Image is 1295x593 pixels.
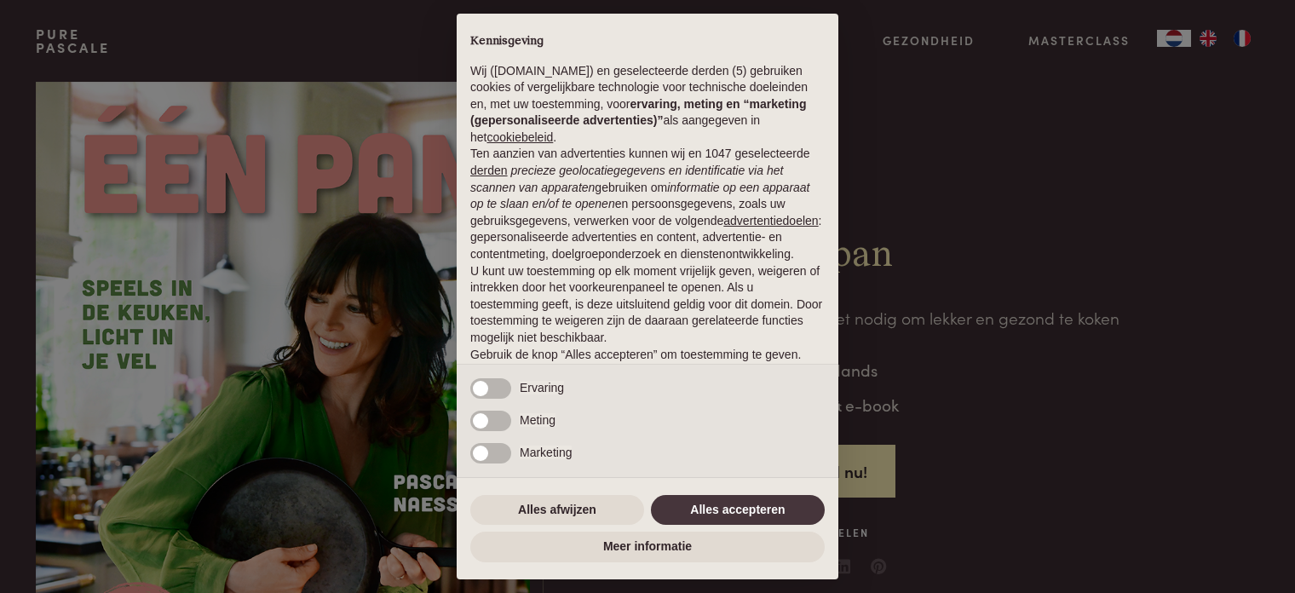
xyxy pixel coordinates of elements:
p: Gebruik de knop “Alles accepteren” om toestemming te geven. Gebruik de knop “Alles afwijzen” om d... [470,347,825,397]
p: Ten aanzien van advertenties kunnen wij en 1047 geselecteerde gebruiken om en persoonsgegevens, z... [470,146,825,262]
span: Ervaring [520,381,564,394]
strong: ervaring, meting en “marketing (gepersonaliseerde advertenties)” [470,97,806,128]
button: Alles afwijzen [470,495,644,526]
a: cookiebeleid [486,130,553,144]
span: Meting [520,413,555,427]
span: Marketing [520,446,572,459]
button: Alles accepteren [651,495,825,526]
em: precieze geolocatiegegevens en identificatie via het scannen van apparaten [470,164,783,194]
p: Wij ([DOMAIN_NAME]) en geselecteerde derden (5) gebruiken cookies of vergelijkbare technologie vo... [470,63,825,147]
p: U kunt uw toestemming op elk moment vrijelijk geven, weigeren of intrekken door het voorkeurenpan... [470,263,825,347]
h2: Kennisgeving [470,34,825,49]
button: derden [470,163,508,180]
em: informatie op een apparaat op te slaan en/of te openen [470,181,810,211]
button: Meer informatie [470,532,825,562]
button: advertentiedoelen [723,213,818,230]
